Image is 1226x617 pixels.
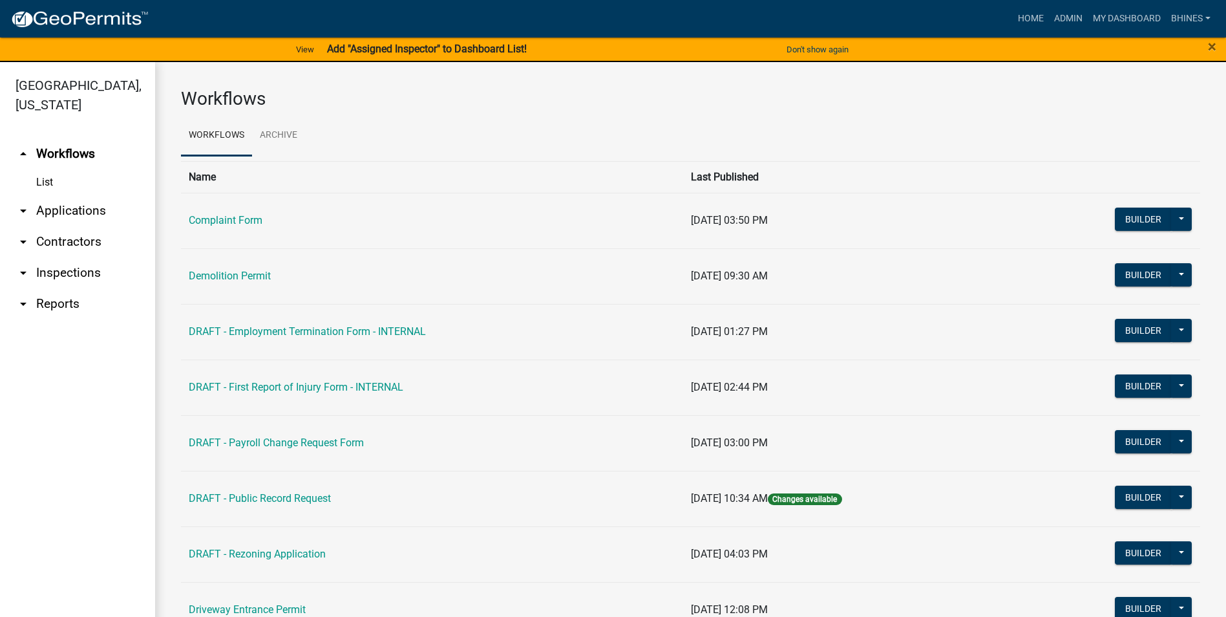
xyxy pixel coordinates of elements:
[189,214,262,226] a: Complaint Form
[16,146,31,162] i: arrow_drop_up
[16,296,31,312] i: arrow_drop_down
[683,161,1014,193] th: Last Published
[327,43,527,55] strong: Add "Assigned Inspector" to Dashboard List!
[252,115,305,157] a: Archive
[1115,208,1172,231] button: Builder
[189,437,364,449] a: DRAFT - Payroll Change Request Form
[1088,6,1166,31] a: My Dashboard
[691,270,768,282] span: [DATE] 09:30 AM
[1115,541,1172,565] button: Builder
[691,381,768,393] span: [DATE] 02:44 PM
[1115,319,1172,342] button: Builder
[781,39,854,60] button: Don't show again
[1115,374,1172,398] button: Builder
[189,603,306,616] a: Driveway Entrance Permit
[189,325,426,338] a: DRAFT - Employment Termination Form - INTERNAL
[1208,39,1216,54] button: Close
[1115,430,1172,453] button: Builder
[181,161,683,193] th: Name
[1013,6,1049,31] a: Home
[691,325,768,338] span: [DATE] 01:27 PM
[1208,38,1216,56] span: ×
[1049,6,1088,31] a: Admin
[1115,486,1172,509] button: Builder
[189,270,271,282] a: Demolition Permit
[691,492,768,504] span: [DATE] 10:34 AM
[16,203,31,219] i: arrow_drop_down
[189,492,331,504] a: DRAFT - Public Record Request
[189,548,326,560] a: DRAFT - Rezoning Application
[181,115,252,157] a: Workflows
[16,265,31,281] i: arrow_drop_down
[691,603,768,616] span: [DATE] 12:08 PM
[691,548,768,560] span: [DATE] 04:03 PM
[1115,263,1172,287] button: Builder
[691,437,768,449] span: [DATE] 03:00 PM
[16,234,31,250] i: arrow_drop_down
[1166,6,1216,31] a: bhines
[691,214,768,226] span: [DATE] 03:50 PM
[189,381,403,393] a: DRAFT - First Report of Injury Form - INTERNAL
[181,88,1200,110] h3: Workflows
[291,39,319,60] a: View
[768,493,841,505] span: Changes available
